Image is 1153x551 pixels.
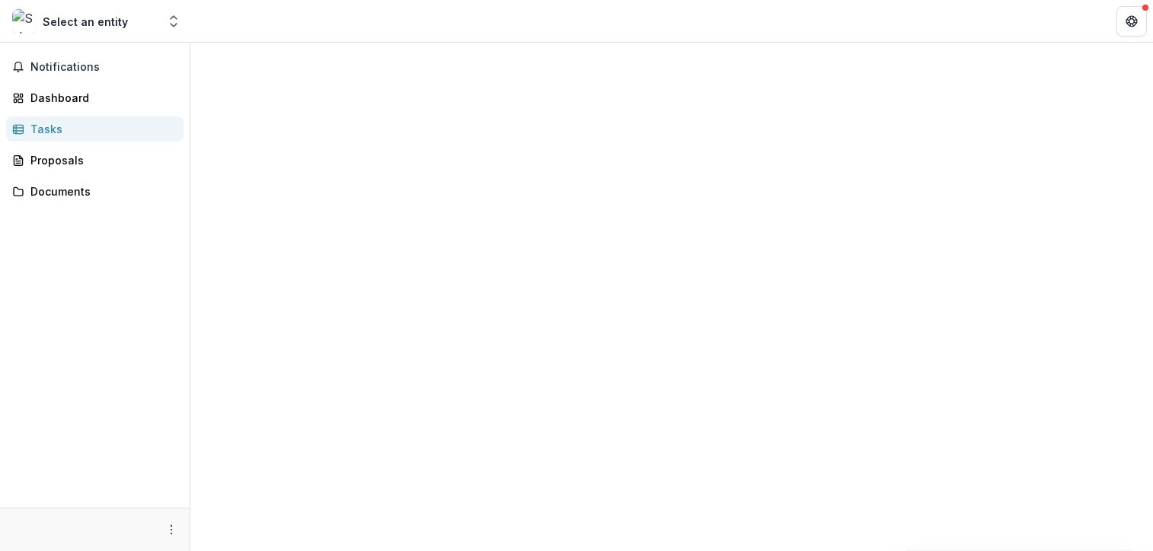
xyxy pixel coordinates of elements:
span: Notifications [30,61,177,74]
a: Tasks [6,116,184,142]
div: Dashboard [30,90,171,106]
a: Proposals [6,148,184,173]
div: Select an entity [43,14,128,30]
button: More [162,521,180,539]
button: Notifications [6,55,184,79]
div: Proposals [30,152,171,168]
a: Documents [6,179,184,204]
img: Select an entity [12,9,37,33]
div: Tasks [30,121,171,137]
div: Documents [30,183,171,199]
button: Get Help [1116,6,1147,37]
a: Dashboard [6,85,184,110]
button: Open entity switcher [163,6,184,37]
